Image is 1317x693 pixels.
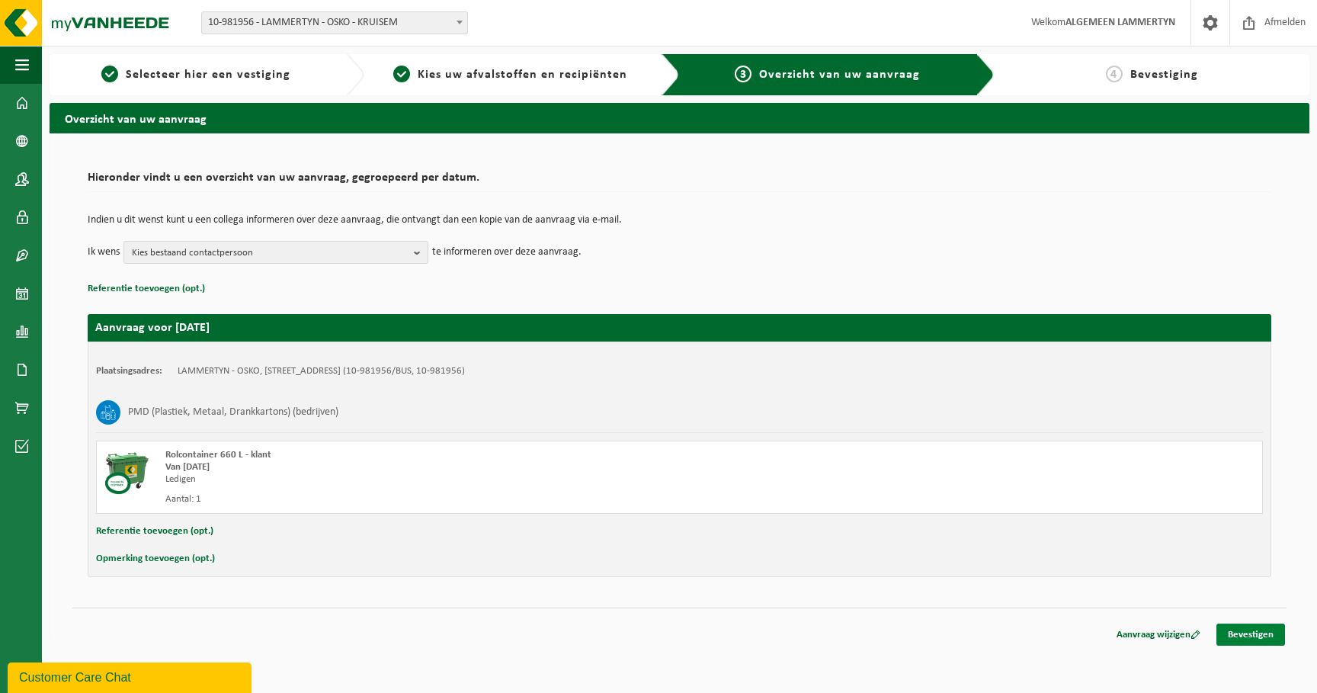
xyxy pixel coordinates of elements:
[88,279,205,299] button: Referentie toevoegen (opt.)
[372,66,649,84] a: 2Kies uw afvalstoffen en recipiënten
[96,366,162,376] strong: Plaatsingsadres:
[88,215,1271,226] p: Indien u dit wenst kunt u een collega informeren over deze aanvraag, die ontvangt dan een kopie v...
[57,66,334,84] a: 1Selecteer hier een vestiging
[165,473,741,486] div: Ledigen
[8,659,255,693] iframe: chat widget
[432,241,582,264] p: te informeren over deze aanvraag.
[1130,69,1198,81] span: Bevestiging
[101,66,118,82] span: 1
[165,450,271,460] span: Rolcontainer 660 L - klant
[165,493,741,505] div: Aantal: 1
[123,241,428,264] button: Kies bestaand contactpersoon
[96,521,213,541] button: Referentie toevoegen (opt.)
[132,242,408,265] span: Kies bestaand contactpersoon
[88,241,120,264] p: Ik wens
[759,69,920,81] span: Overzicht van uw aanvraag
[165,462,210,472] strong: Van [DATE]
[418,69,627,81] span: Kies uw afvalstoffen en recipiënten
[1065,17,1175,28] strong: ALGEMEEN LAMMERTYN
[1105,624,1212,646] a: Aanvraag wijzigen
[201,11,468,34] span: 10-981956 - LAMMERTYN - OSKO - KRUISEM
[735,66,751,82] span: 3
[1216,624,1285,646] a: Bevestigen
[95,322,210,334] strong: Aanvraag voor [DATE]
[128,400,338,425] h3: PMD (Plastiek, Metaal, Drankkartons) (bedrijven)
[88,172,1271,192] h2: Hieronder vindt u een overzicht van uw aanvraag, gegroepeerd per datum.
[96,549,215,569] button: Opmerking toevoegen (opt.)
[178,365,465,377] td: LAMMERTYN - OSKO, [STREET_ADDRESS] (10-981956/BUS, 10-981956)
[1106,66,1123,82] span: 4
[50,103,1309,133] h2: Overzicht van uw aanvraag
[393,66,410,82] span: 2
[104,449,150,495] img: WB-0660-CU.png
[202,12,467,34] span: 10-981956 - LAMMERTYN - OSKO - KRUISEM
[126,69,290,81] span: Selecteer hier een vestiging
